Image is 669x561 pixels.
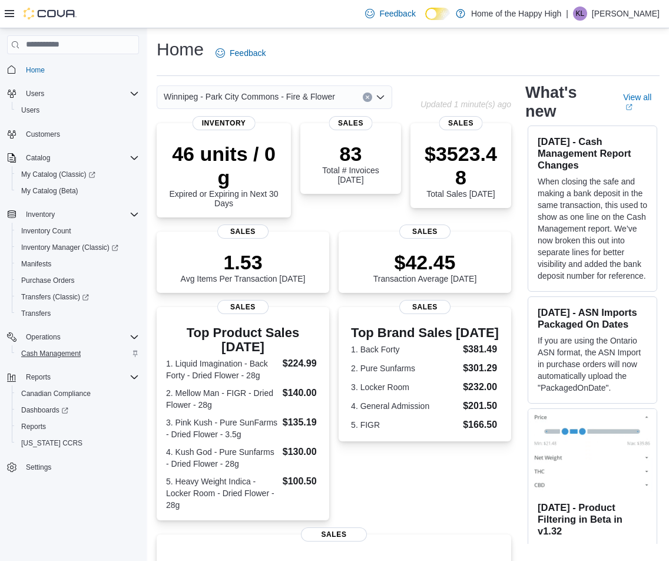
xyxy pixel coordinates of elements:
[2,458,144,476] button: Settings
[2,329,144,345] button: Operations
[26,130,60,139] span: Customers
[525,83,609,121] h2: What's new
[16,420,139,434] span: Reports
[439,116,483,130] span: Sales
[16,387,139,401] span: Canadian Compliance
[217,225,269,239] span: Sales
[12,418,144,435] button: Reports
[181,250,306,283] div: Avg Items Per Transaction [DATE]
[625,104,632,111] svg: External link
[463,399,499,413] dd: $201.50
[21,370,55,384] button: Reports
[217,300,269,314] span: Sales
[16,420,51,434] a: Reports
[166,142,281,208] div: Expired or Expiring in Next 30 Days
[351,419,458,431] dt: 5. FIGR
[26,89,44,98] span: Users
[21,63,49,77] a: Home
[12,102,144,118] button: Users
[12,345,144,362] button: Cash Management
[16,290,94,304] a: Transfers (Classic)
[2,206,144,223] button: Inventory
[16,273,139,288] span: Purchase Orders
[12,289,144,305] a: Transfers (Classic)
[12,166,144,183] a: My Catalog (Classic)
[16,436,139,450] span: Washington CCRS
[301,527,367,542] span: Sales
[21,389,91,398] span: Canadian Compliance
[376,93,385,102] button: Open list of options
[420,142,502,189] p: $3523.48
[351,362,458,374] dt: 2. Pure Sunfarms
[24,8,77,19] img: Cova
[538,136,647,171] h3: [DATE] - Cash Management Report Changes
[21,186,78,196] span: My Catalog (Beta)
[12,385,144,402] button: Canadian Compliance
[2,85,144,102] button: Users
[12,223,144,239] button: Inventory Count
[2,369,144,385] button: Reports
[21,460,139,474] span: Settings
[363,93,372,102] button: Clear input
[16,240,123,255] a: Inventory Manager (Classic)
[21,309,51,318] span: Transfers
[166,358,278,381] dt: 1. Liquid Imagination - Back Forty - Dried Flower - 28g
[21,62,139,77] span: Home
[16,184,83,198] a: My Catalog (Beta)
[399,300,451,314] span: Sales
[181,250,306,274] p: 1.53
[16,306,55,321] a: Transfers
[16,167,100,181] a: My Catalog (Classic)
[463,342,499,357] dd: $381.49
[573,6,587,21] div: Kiannah Lloyd
[399,225,451,239] span: Sales
[16,103,139,117] span: Users
[164,90,335,104] span: Winnipeg - Park City Commons - Fire & Flower
[26,463,51,472] span: Settings
[538,176,647,282] p: When closing the safe and making a bank deposit in the same transaction, this used to show as one...
[283,415,320,430] dd: $135.19
[425,8,450,20] input: Dark Mode
[351,344,458,355] dt: 1. Back Forty
[16,184,139,198] span: My Catalog (Beta)
[283,357,320,371] dd: $224.99
[12,305,144,322] button: Transfers
[16,224,76,238] a: Inventory Count
[16,240,139,255] span: Inventory Manager (Classic)
[21,370,139,384] span: Reports
[166,417,278,440] dt: 3. Pink Kush - Pure SunFarms - Dried Flower - 3.5g
[166,387,278,411] dt: 2. Mellow Man - FIGR - Dried Flower - 28g
[166,446,278,470] dt: 4. Kush God - Pure Sunfarms - Dried Flower - 28g
[26,372,51,382] span: Reports
[21,259,51,269] span: Manifests
[16,306,139,321] span: Transfers
[21,127,65,141] a: Customers
[283,445,320,459] dd: $130.00
[21,276,75,285] span: Purchase Orders
[373,250,477,283] div: Transaction Average [DATE]
[420,142,502,199] div: Total Sales [DATE]
[351,400,458,412] dt: 4. General Admission
[373,250,477,274] p: $42.45
[576,6,585,21] span: KL
[425,20,426,21] span: Dark Mode
[21,170,95,179] span: My Catalog (Classic)
[21,151,55,165] button: Catalog
[16,403,73,417] a: Dashboards
[26,210,55,219] span: Inventory
[471,6,561,21] p: Home of the Happy High
[166,142,281,189] p: 46 units / 0 g
[623,93,660,111] a: View allExternal link
[21,349,81,358] span: Cash Management
[21,87,139,101] span: Users
[230,47,266,59] span: Feedback
[26,332,61,342] span: Operations
[16,167,139,181] span: My Catalog (Classic)
[16,257,139,271] span: Manifests
[12,435,144,451] button: [US_STATE] CCRS
[351,326,499,340] h3: Top Brand Sales [DATE]
[157,38,204,61] h1: Home
[16,436,87,450] a: [US_STATE] CCRS
[16,346,85,361] a: Cash Management
[21,438,82,448] span: [US_STATE] CCRS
